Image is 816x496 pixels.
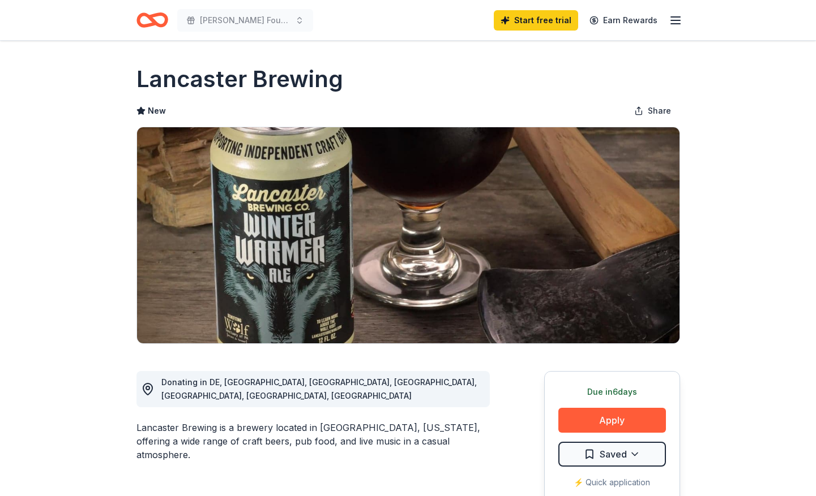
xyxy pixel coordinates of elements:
h1: Lancaster Brewing [136,63,343,95]
button: Share [625,100,680,122]
div: Lancaster Brewing is a brewery located in [GEOGRAPHIC_DATA], [US_STATE], offering a wide range of... [136,421,490,462]
a: Earn Rewards [583,10,664,31]
div: Due in 6 days [558,385,666,399]
a: Start free trial [494,10,578,31]
div: ⚡️ Quick application [558,476,666,489]
img: Image for Lancaster Brewing [137,127,680,343]
span: Share [648,104,671,118]
button: Apply [558,408,666,433]
span: Donating in DE, [GEOGRAPHIC_DATA], [GEOGRAPHIC_DATA], [GEOGRAPHIC_DATA], [GEOGRAPHIC_DATA], [GEOG... [161,377,477,400]
span: Saved [600,447,627,462]
span: [PERSON_NAME] Foundation 6th Annual Empty Stroller Run & Walk [200,14,290,27]
button: [PERSON_NAME] Foundation 6th Annual Empty Stroller Run & Walk [177,9,313,32]
a: Home [136,7,168,33]
button: Saved [558,442,666,467]
span: New [148,104,166,118]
